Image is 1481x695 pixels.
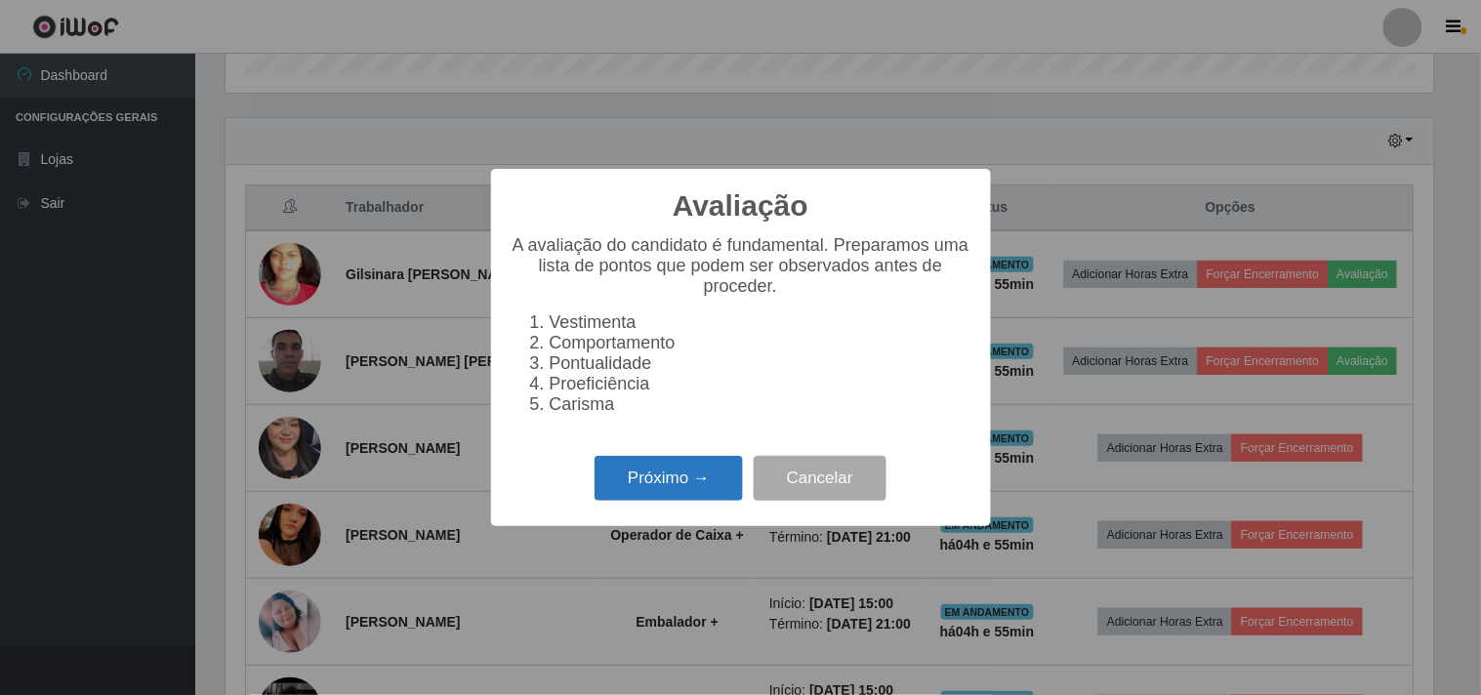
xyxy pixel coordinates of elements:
[754,456,886,502] button: Cancelar
[550,374,971,394] li: Proeficiência
[673,188,808,224] h2: Avaliação
[550,312,971,333] li: Vestimenta
[595,456,743,502] button: Próximo →
[550,333,971,353] li: Comportamento
[550,353,971,374] li: Pontualidade
[550,394,971,415] li: Carisma
[511,235,971,297] p: A avaliação do candidato é fundamental. Preparamos uma lista de pontos que podem ser observados a...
